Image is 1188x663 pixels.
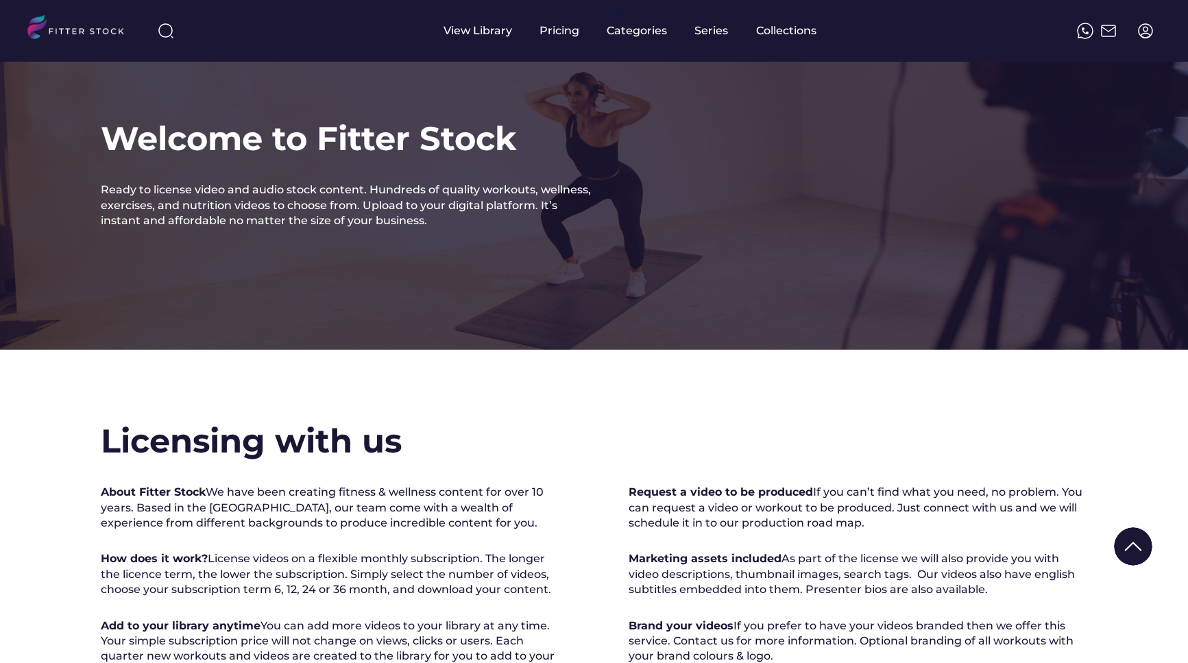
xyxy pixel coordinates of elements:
img: LOGO.svg [27,15,136,43]
strong: How does it work? [101,552,208,565]
img: Group%201000002322%20%281%29.svg [1114,527,1152,566]
strong: Add to your library anytime [101,619,260,632]
div: Pricing [540,23,579,38]
h1: Welcome to Fitter Stock [101,116,516,162]
div: fvck [607,7,625,21]
div: Series [694,23,729,38]
div: We have been creating fitness & wellness content for over 10 years. Based in the [GEOGRAPHIC_DATA... [101,485,560,531]
div: Categories [607,23,667,38]
img: search-normal%203.svg [158,23,174,39]
img: Frame%2051.svg [1100,23,1117,39]
div: Ready to license video and audio stock content. Hundreds of quality workouts, wellness, exercises... [101,182,594,228]
div: Collections [756,23,816,38]
strong: Request a video to be produced [629,485,813,498]
div: License videos on a flexible monthly subscription. The longer the licence term, the lower the sub... [101,551,560,597]
div: As part of the license we will also provide you with video descriptions, thumbnail images, search... [629,551,1088,597]
img: meteor-icons_whatsapp%20%281%29.svg [1077,23,1093,39]
img: profile-circle.svg [1137,23,1154,39]
h2: Licensing with us [101,418,402,464]
strong: About Fitter Stock [101,485,206,498]
iframe: chat widget [1130,608,1174,649]
strong: Brand your videos [629,619,734,632]
strong: Marketing assets included [629,552,781,565]
div: View Library [444,23,512,38]
div: If you can’t find what you need, no problem. You can request a video or workout to be produced. J... [629,485,1088,531]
